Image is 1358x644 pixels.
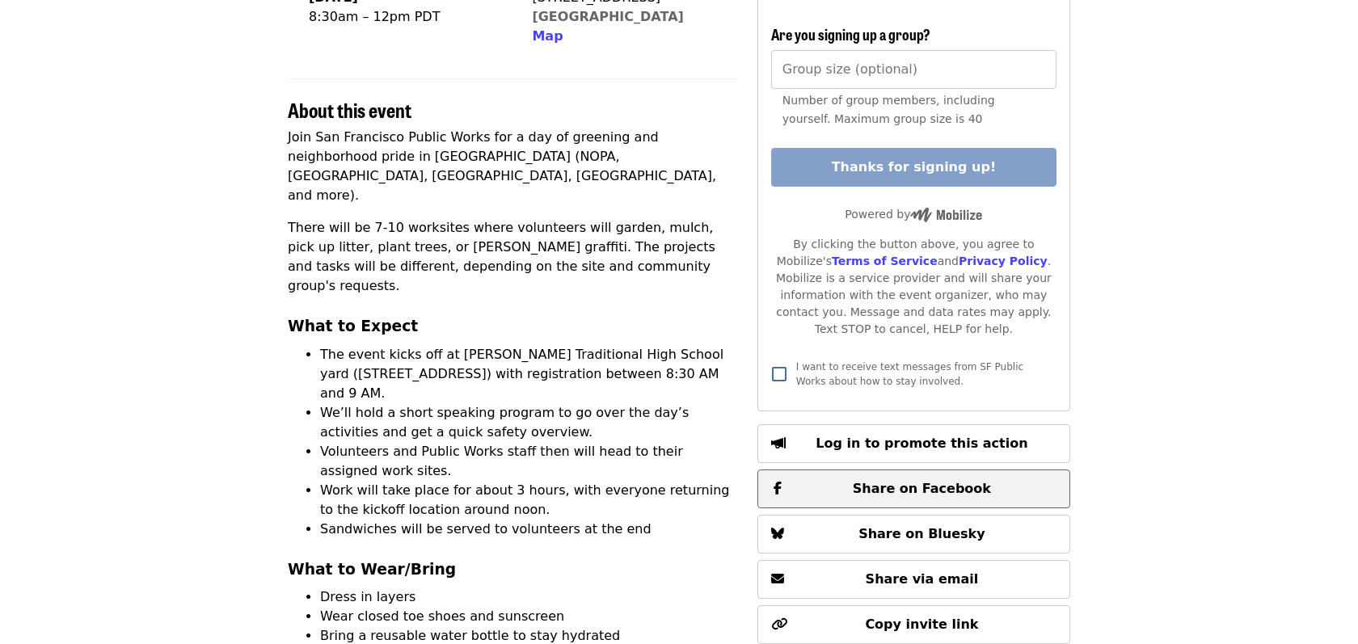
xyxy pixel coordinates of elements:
[320,481,738,520] li: Work will take place for about 3 hours, with everyone returning to the kickoff location around noon.
[288,558,738,581] h3: What to Wear/Bring
[796,361,1023,387] span: I want to receive text messages from SF Public Works about how to stay involved.
[959,255,1048,267] a: Privacy Policy
[865,617,978,632] span: Copy invite link
[320,403,738,442] li: We’ll hold a short speaking program to go over the day’s activities and get a quick safety overview.
[910,208,982,222] img: Powered by Mobilize
[532,28,563,44] span: Map
[816,436,1027,451] span: Log in to promote this action
[853,481,991,496] span: Share on Facebook
[771,148,1056,187] button: Thanks for signing up!
[532,27,563,46] button: Map
[832,255,938,267] a: Terms of Service
[771,50,1056,89] input: [object Object]
[320,442,738,481] li: Volunteers and Public Works staff then will head to their assigned work sites.
[866,571,979,587] span: Share via email
[320,520,738,539] li: Sandwiches will be served to volunteers at the end
[771,23,930,44] span: Are you signing up a group?
[320,345,738,403] li: The event kicks off at [PERSON_NAME] Traditional High School yard ([STREET_ADDRESS]) with registr...
[845,208,982,221] span: Powered by
[320,587,738,607] li: Dress in layers
[288,315,738,338] h3: What to Expect
[288,95,411,124] span: About this event
[532,9,683,24] a: [GEOGRAPHIC_DATA]
[288,128,738,205] p: Join San Francisco Public Works for a day of greening and neighborhood pride in [GEOGRAPHIC_DATA]...
[309,7,440,27] div: 8:30am – 12pm PDT
[757,469,1070,508] button: Share on Facebook
[320,607,738,626] li: Wear closed toe shoes and sunscreen
[288,218,738,296] p: There will be 7-10 worksites where volunteers will garden, mulch, pick up litter, plant trees, or...
[757,605,1070,644] button: Copy invite link
[757,515,1070,554] button: Share on Bluesky
[757,424,1070,463] button: Log in to promote this action
[757,560,1070,599] button: Share via email
[771,236,1056,338] div: By clicking the button above, you agree to Mobilize's and . Mobilize is a service provider and wi...
[782,94,995,125] span: Number of group members, including yourself. Maximum group size is 40
[858,526,985,541] span: Share on Bluesky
